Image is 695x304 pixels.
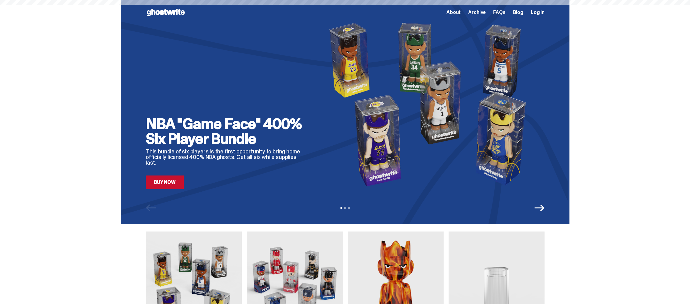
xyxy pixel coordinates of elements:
[318,19,545,189] img: NBA "Game Face" 400% Six Player Bundle
[446,10,461,15] a: About
[344,207,346,209] button: View slide 2
[513,10,523,15] a: Blog
[468,10,486,15] a: Archive
[146,149,308,166] p: This bundle of six players is the first opportunity to bring home officially licensed 400% NBA gh...
[493,10,505,15] a: FAQs
[146,116,308,146] h2: NBA "Game Face" 400% Six Player Bundle
[340,207,342,209] button: View slide 1
[348,207,350,209] button: View slide 3
[146,175,184,189] a: Buy Now
[535,203,545,213] button: Next
[531,10,545,15] a: Log in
